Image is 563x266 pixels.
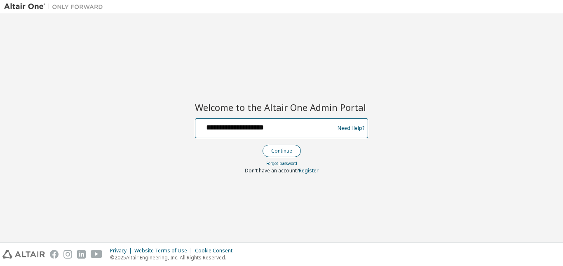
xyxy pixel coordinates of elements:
[110,254,237,261] p: © 2025 Altair Engineering, Inc. All Rights Reserved.
[266,160,297,166] a: Forgot password
[299,167,319,174] a: Register
[263,145,301,157] button: Continue
[63,250,72,259] img: instagram.svg
[2,250,45,259] img: altair_logo.svg
[195,101,368,113] h2: Welcome to the Altair One Admin Portal
[134,247,195,254] div: Website Terms of Use
[77,250,86,259] img: linkedin.svg
[245,167,299,174] span: Don't have an account?
[4,2,107,11] img: Altair One
[50,250,59,259] img: facebook.svg
[110,247,134,254] div: Privacy
[195,247,237,254] div: Cookie Consent
[91,250,103,259] img: youtube.svg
